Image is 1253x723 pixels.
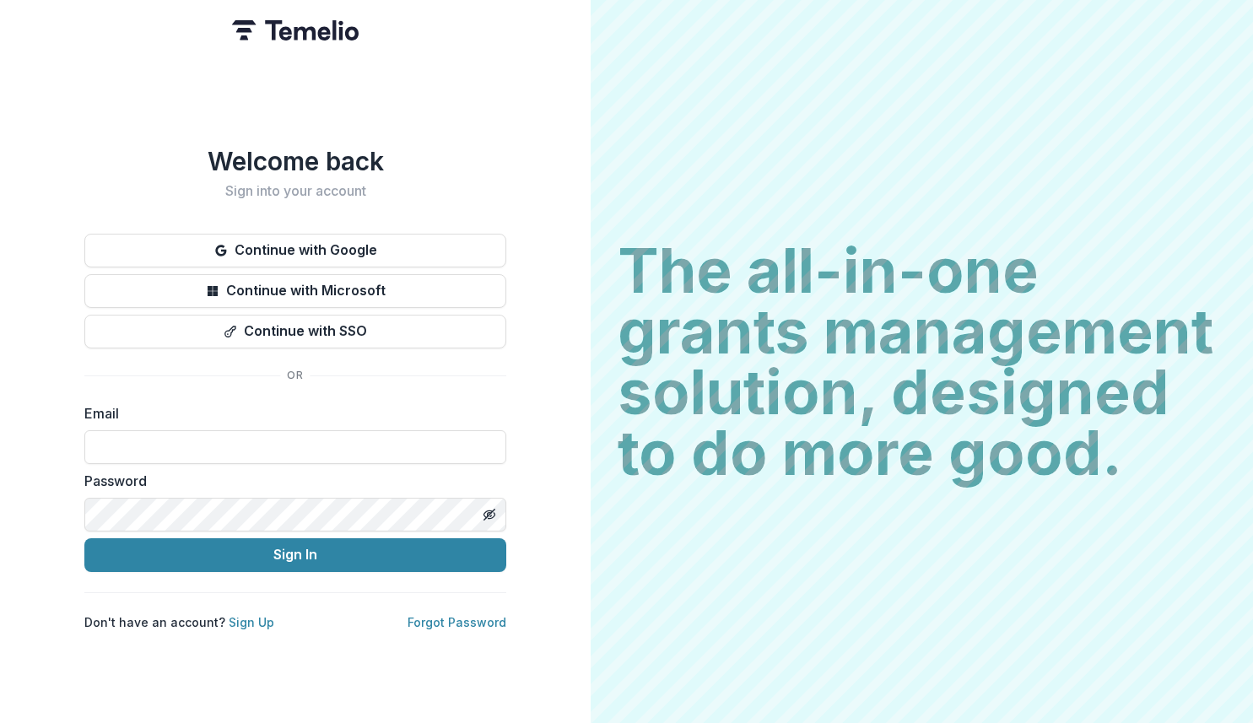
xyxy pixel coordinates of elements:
[84,613,274,631] p: Don't have an account?
[84,538,506,572] button: Sign In
[476,501,503,528] button: Toggle password visibility
[84,183,506,199] h2: Sign into your account
[84,315,506,348] button: Continue with SSO
[84,146,506,176] h1: Welcome back
[408,615,506,629] a: Forgot Password
[232,20,359,40] img: Temelio
[84,274,506,308] button: Continue with Microsoft
[84,471,496,491] label: Password
[84,403,496,424] label: Email
[84,234,506,267] button: Continue with Google
[229,615,274,629] a: Sign Up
